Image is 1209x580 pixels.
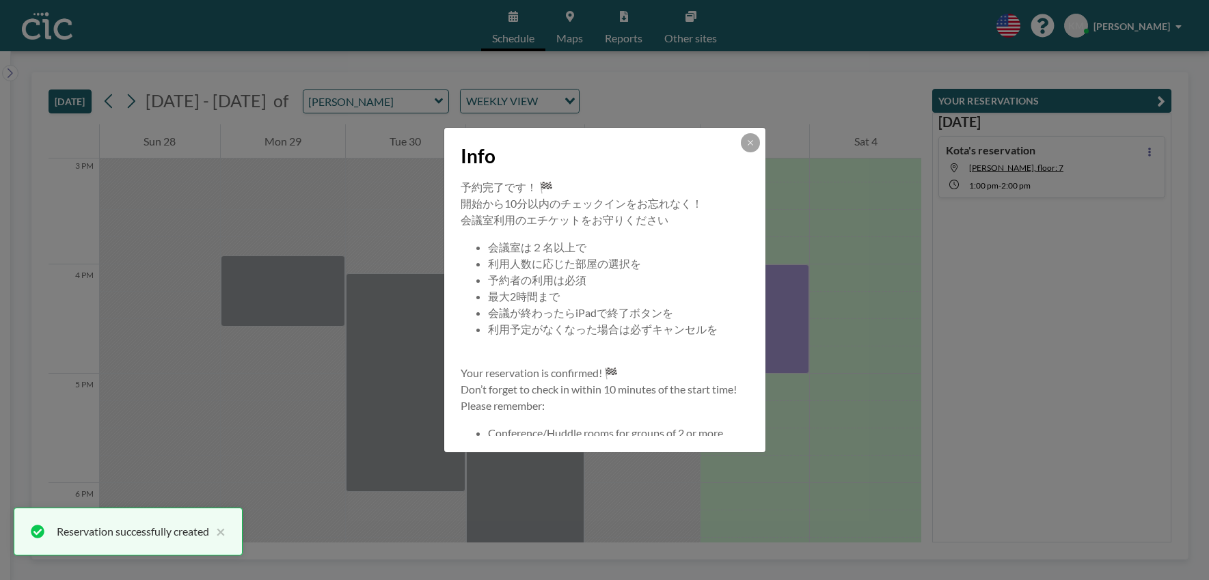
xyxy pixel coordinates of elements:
span: 予約者の利用は必須 [488,273,586,286]
span: 開始から10分以内のチェックインをお忘れなく！ [461,197,703,210]
span: Conference/Huddle rooms for groups of 2 or more [488,426,723,439]
span: Your reservation is confirmed! 🏁 [461,366,618,379]
span: Info [461,144,495,168]
button: close [209,523,226,540]
span: 会議が終わったらiPadで終了ボタンを [488,306,673,319]
span: Please remember: [461,399,545,412]
span: 会議室は２名以上で [488,240,586,253]
span: 利用人数に応じた部屋の選択を [488,257,641,270]
span: 会議室利用のエチケットをお守りください [461,213,668,226]
span: Don’t forget to check in within 10 minutes of the start time! [461,383,737,396]
span: 最大2時間まで [488,290,560,303]
span: 予約完了です！ 🏁 [461,180,553,193]
div: Reservation successfully created [57,523,209,540]
span: 利用予定がなくなった場合は必ずキャンセルを [488,322,718,335]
